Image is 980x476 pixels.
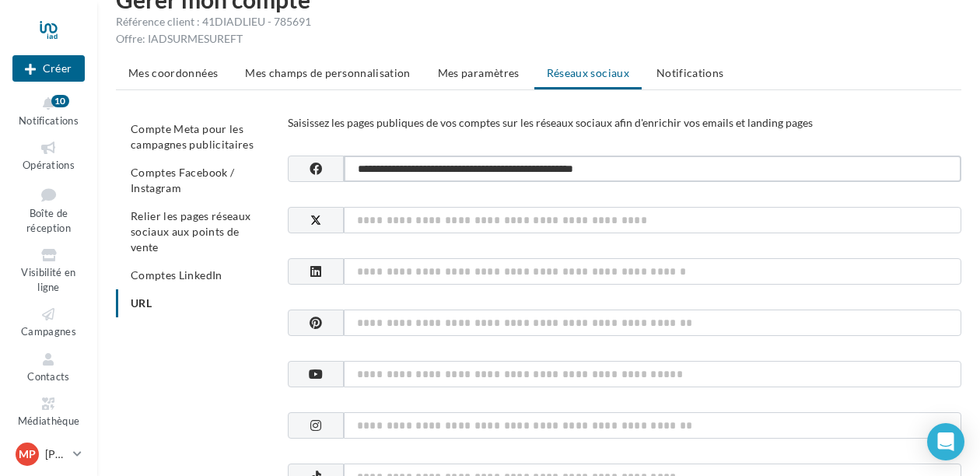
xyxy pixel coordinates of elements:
[26,207,71,234] span: Boîte de réception
[12,55,85,82] button: Créer
[131,122,254,151] span: Compte Meta pour les campagnes publicitaires
[245,66,411,79] span: Mes champs de personnalisation
[12,439,85,469] a: MP [PERSON_NAME]
[19,114,79,127] span: Notifications
[927,423,964,460] div: Open Intercom Messenger
[131,268,222,282] span: Comptes LinkedIn
[116,14,961,30] div: Référence client : 41DIADLIEU - 785691
[12,303,85,341] a: Campagnes
[21,266,75,293] span: Visibilité en ligne
[288,207,344,233] span: x
[12,55,85,82] div: Nouvelle campagne
[288,156,344,182] span: facebook
[288,116,813,129] span: Saisissez les pages publiques de vos comptes sur les réseaux sociaux afin d'enrichir vos emails e...
[12,92,85,130] button: Notifications 10
[12,136,85,174] a: Opérations
[288,361,344,387] span: youtube
[51,95,69,107] div: 10
[23,159,75,171] span: Opérations
[288,310,344,336] span: pinterest
[19,446,36,462] span: MP
[12,181,85,238] a: Boîte de réception
[116,31,961,47] div: Offre: IADSURMESUREFT
[12,348,85,386] a: Contacts
[12,243,85,296] a: Visibilité en ligne
[288,412,344,439] span: instagram
[27,370,70,383] span: Contacts
[12,392,85,430] a: Médiathèque
[45,446,67,462] p: [PERSON_NAME]
[131,209,250,254] span: Relier les pages réseaux sociaux aux points de vente
[18,415,80,427] span: Médiathèque
[21,325,76,338] span: Campagnes
[131,166,234,194] span: Comptes Facebook / Instagram
[288,258,344,285] span: linkedin
[128,66,218,79] span: Mes coordonnées
[656,66,724,79] span: Notifications
[438,66,520,79] span: Mes paramètres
